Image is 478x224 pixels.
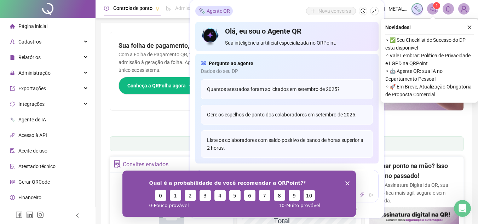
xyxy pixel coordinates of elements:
span: thunderbolt [359,193,364,197]
span: notification [430,6,436,12]
img: sparkle-icon.fc2bf0ac1784a2077858766a79e2daf3.svg [198,7,205,15]
span: Atestado técnico [18,163,56,169]
button: Conheça a QRFolha agora [119,77,202,94]
span: close [467,25,472,30]
span: shrink [372,8,377,13]
span: solution [10,164,15,169]
span: Cadastros [18,39,41,45]
sup: 1 [433,2,440,9]
span: history [361,8,365,13]
span: api [10,133,15,138]
span: Exportações [18,86,46,91]
span: Pergunte ao agente [209,59,253,67]
span: export [10,86,15,91]
span: qrcode [10,179,15,184]
h2: Sua folha de pagamento, mais simples do que nunca! [119,41,278,51]
span: Agente de IA [18,117,46,122]
img: sparkle-icon.fc2bf0ac1784a2077858766a79e2daf3.svg [413,5,421,13]
div: Quantos atestados foram solicitados em setembro de 2025? [201,79,373,99]
iframe: Inquérito de QRPoint [122,171,356,217]
span: instagram [37,211,44,218]
span: Acesso à API [18,132,47,138]
span: Administração [18,70,51,76]
span: Novidades ! [385,23,411,31]
span: user-add [10,39,15,44]
span: 1 [436,3,438,8]
span: Gerar QRCode [18,179,50,185]
span: linkedin [26,211,33,218]
button: send [367,191,375,199]
div: Agente QR [195,6,233,16]
img: icon [201,26,220,47]
span: dollar [10,195,15,200]
div: Convites enviados [123,159,168,171]
span: sync [10,102,15,107]
button: Nova conversa [306,7,356,15]
span: Página inicial [18,23,47,29]
span: Conheça a QRFolha agora [127,82,186,90]
span: Controle de ponto [113,5,152,11]
span: audit [10,148,15,153]
span: Integrações [18,101,45,107]
span: pushpin [155,6,160,11]
span: Relatórios [18,54,41,60]
iframe: Intercom live chat [454,200,471,217]
p: Com a Assinatura Digital da QR, sua gestão fica mais ágil, segura e sem papelada. [369,181,459,205]
span: ⚬ 🤖 Agente QR: sua IA no Departamento Pessoal [385,67,474,83]
span: file [10,55,15,60]
span: arrow-right [189,83,194,88]
h2: Assinar ponto na mão? Isso ficou no passado! [369,161,459,181]
img: 25573 [459,4,469,14]
span: Aceite de uso [18,148,47,154]
p: Com a Folha de Pagamento QR, você faz tudo em um só lugar: da admissão à geração da folha. Agilid... [119,51,278,74]
span: Admissão digital [175,5,212,11]
span: left [75,213,80,218]
h4: Olá, eu sou o Agente QR [225,26,373,36]
span: Dados do seu DP [201,67,373,75]
span: facebook [16,211,23,218]
span: file-done [166,6,171,11]
div: Liste os colaboradores com saldo positivo de banco de horas superior a 2 horas. [201,130,373,158]
button: thunderbolt [358,191,366,199]
span: solution [114,160,121,168]
div: Gere os espelhos de ponto dos colaboradores em setembro de 2025. [201,105,373,125]
span: read [201,59,206,67]
span: home [10,24,15,29]
span: clock-circle [104,6,109,11]
span: ⚬ 🚀 Em Breve, Atualização Obrigatória de Proposta Comercial [385,83,474,98]
span: ⚬ ✅ Seu Checklist de Sucesso do DP está disponível [385,36,474,52]
span: Sua inteligência artificial especializada no QRPoint. [225,39,373,47]
span: lock [10,70,15,75]
span: Financeiro [18,195,41,200]
span: bell [445,6,451,12]
span: ⚬ Vale Lembrar: Política de Privacidade e LGPD na QRPoint [385,52,474,67]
